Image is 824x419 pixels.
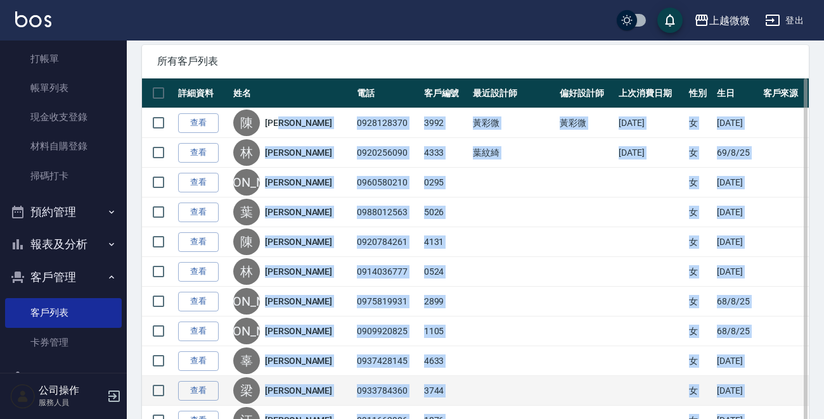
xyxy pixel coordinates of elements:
[615,138,685,168] td: [DATE]
[470,78,557,108] th: 最近設計師
[714,168,759,197] td: [DATE]
[5,261,122,294] button: 客戶管理
[421,346,470,376] td: 4633
[265,295,332,308] a: [PERSON_NAME]
[15,11,51,27] img: Logo
[233,199,260,225] div: 葉
[265,325,332,337] a: [PERSON_NAME]
[421,227,470,257] td: 4131
[421,168,470,197] td: 0295
[178,113,219,133] a: 查看
[233,139,260,166] div: 林
[5,298,122,327] a: 客戶列表
[686,168,714,197] td: 女
[230,78,354,108] th: 姓名
[714,108,759,138] td: [DATE]
[714,257,759,287] td: [DATE]
[421,376,470,406] td: 3744
[714,78,759,108] th: 生日
[178,351,219,371] a: 查看
[709,13,750,28] div: 上越微微
[354,138,420,168] td: 0920256090
[233,109,260,136] div: 陳
[178,381,219,401] a: 查看
[265,116,332,129] a: [PERSON_NAME]
[714,197,759,227] td: [DATE]
[354,346,420,376] td: 0937428145
[354,197,420,227] td: 0988012563
[421,108,470,138] td: 3992
[686,227,714,257] td: 女
[714,346,759,376] td: [DATE]
[5,132,122,161] a: 材料自購登錄
[175,78,230,108] th: 詳細資料
[233,377,260,404] div: 梁
[5,228,122,261] button: 報表及分析
[157,55,794,68] span: 所有客戶列表
[686,197,714,227] td: 女
[760,78,809,108] th: 客戶來源
[5,103,122,132] a: 現金收支登錄
[557,78,616,108] th: 偏好設計師
[233,347,260,374] div: 辜
[265,235,332,248] a: [PERSON_NAME]
[615,78,685,108] th: 上次消費日期
[421,78,470,108] th: 客戶編號
[178,232,219,252] a: 查看
[421,197,470,227] td: 5026
[5,73,122,103] a: 帳單列表
[714,227,759,257] td: [DATE]
[265,354,332,367] a: [PERSON_NAME]
[657,8,683,33] button: save
[421,257,470,287] td: 0524
[178,143,219,163] a: 查看
[178,203,219,222] a: 查看
[233,228,260,255] div: 陳
[470,138,557,168] td: 葉紋綺
[354,78,420,108] th: 電話
[354,227,420,257] td: 0920784261
[686,376,714,406] td: 女
[354,376,420,406] td: 0933784360
[686,108,714,138] td: 女
[686,138,714,168] td: 女
[5,44,122,73] a: 打帳單
[615,108,685,138] td: [DATE]
[686,78,714,108] th: 性別
[686,346,714,376] td: 女
[178,173,219,192] a: 查看
[686,257,714,287] td: 女
[178,262,219,282] a: 查看
[714,316,759,346] td: 68/8/25
[233,258,260,285] div: 林
[354,168,420,197] td: 0960580210
[5,161,122,191] a: 掃碼打卡
[265,206,332,218] a: [PERSON_NAME]
[39,397,103,408] p: 服務人員
[233,318,260,344] div: [PERSON_NAME]
[421,316,470,346] td: 1105
[39,384,103,397] h5: 公司操作
[5,362,122,395] button: 員工及薪資
[5,328,122,357] a: 卡券管理
[354,257,420,287] td: 0914036777
[10,384,35,409] img: Person
[686,287,714,316] td: 女
[421,138,470,168] td: 4333
[689,8,755,34] button: 上越微微
[714,287,759,316] td: 68/8/25
[178,322,219,341] a: 查看
[178,292,219,311] a: 查看
[265,146,332,159] a: [PERSON_NAME]
[714,376,759,406] td: [DATE]
[265,176,332,189] a: [PERSON_NAME]
[354,287,420,316] td: 0975819931
[760,9,809,32] button: 登出
[265,384,332,397] a: [PERSON_NAME]
[265,265,332,278] a: [PERSON_NAME]
[714,138,759,168] td: 69/8/25
[354,108,420,138] td: 0928128370
[5,196,122,228] button: 預約管理
[557,108,616,138] td: 黃彩微
[470,108,557,138] td: 黃彩微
